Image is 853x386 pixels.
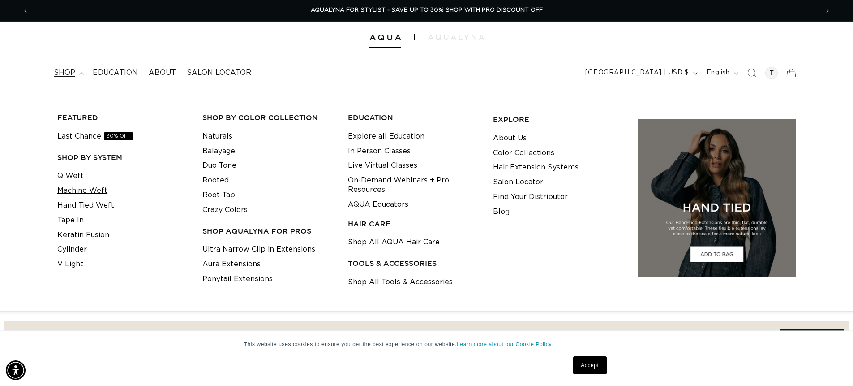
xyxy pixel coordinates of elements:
[202,188,235,203] a: Root Tap
[57,113,189,122] h3: FEATURED
[57,183,107,198] a: Machine Weft
[573,356,606,374] a: Accept
[580,65,701,82] button: [GEOGRAPHIC_DATA] | USD $
[57,153,189,162] h3: SHOP BY SYSTEM
[149,68,176,78] span: About
[493,115,624,124] h3: EXPLORE
[16,2,35,19] button: Previous announcement
[348,129,424,144] a: Explore all Education
[493,190,568,204] a: Find Your Distributor
[428,35,484,40] img: aqualyna.com
[493,160,579,175] a: Hair Extension Systems
[493,204,510,219] a: Blog
[493,131,527,146] a: About Us
[181,63,257,83] a: Salon Locator
[202,257,261,272] a: Aura Extensions
[57,169,84,183] a: Q Weft
[57,213,84,228] a: Tape In
[457,341,553,347] a: Learn more about our Cookie Policy.
[348,259,479,268] h3: TOOLS & ACCESSORIES
[54,68,75,78] span: shop
[57,242,87,257] a: Cylinder
[348,113,479,122] h3: EDUCATION
[143,63,181,83] a: About
[104,132,133,140] span: 30% OFF
[780,329,844,349] summary: Filter
[348,275,453,290] a: Shop All Tools & Accessories
[707,68,730,78] span: English
[57,228,109,243] a: Keratin Fusion
[87,63,143,83] a: Education
[202,242,315,257] a: Ultra Narrow Clip in Extensions
[48,63,87,83] summary: shop
[348,235,440,250] a: Shop All AQUA Hair Care
[369,35,401,41] img: Aqua Hair Extensions
[348,144,411,159] a: In Person Classes
[6,360,26,380] div: Accessibility Menu
[187,68,251,78] span: Salon Locator
[493,146,554,160] a: Color Collections
[348,173,479,197] a: On-Demand Webinars + Pro Resources
[202,144,235,159] a: Balayage
[244,340,609,348] p: This website uses cookies to ensure you get the best experience on our website.
[202,272,273,286] a: Ponytail Extensions
[742,63,762,83] summary: Search
[202,203,248,217] a: Crazy Colors
[818,2,837,19] button: Next announcement
[93,68,138,78] span: Education
[493,175,543,190] a: Salon Locator
[57,198,114,213] a: Hand Tied Weft
[57,129,133,144] a: Last Chance30% OFF
[808,343,853,386] iframe: Chat Widget
[585,68,689,78] span: [GEOGRAPHIC_DATA] | USD $
[202,226,334,236] h3: Shop AquaLyna for Pros
[57,257,83,272] a: V Light
[202,129,232,144] a: Naturals
[311,7,543,13] span: AQUALYNA FOR STYLIST - SAVE UP TO 30% SHOP WITH PRO DISCOUNT OFF
[348,219,479,229] h3: HAIR CARE
[202,158,236,173] a: Duo Tone
[202,113,334,122] h3: Shop by Color Collection
[348,158,417,173] a: Live Virtual Classes
[701,65,742,82] button: English
[202,173,229,188] a: Rooted
[348,197,408,212] a: AQUA Educators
